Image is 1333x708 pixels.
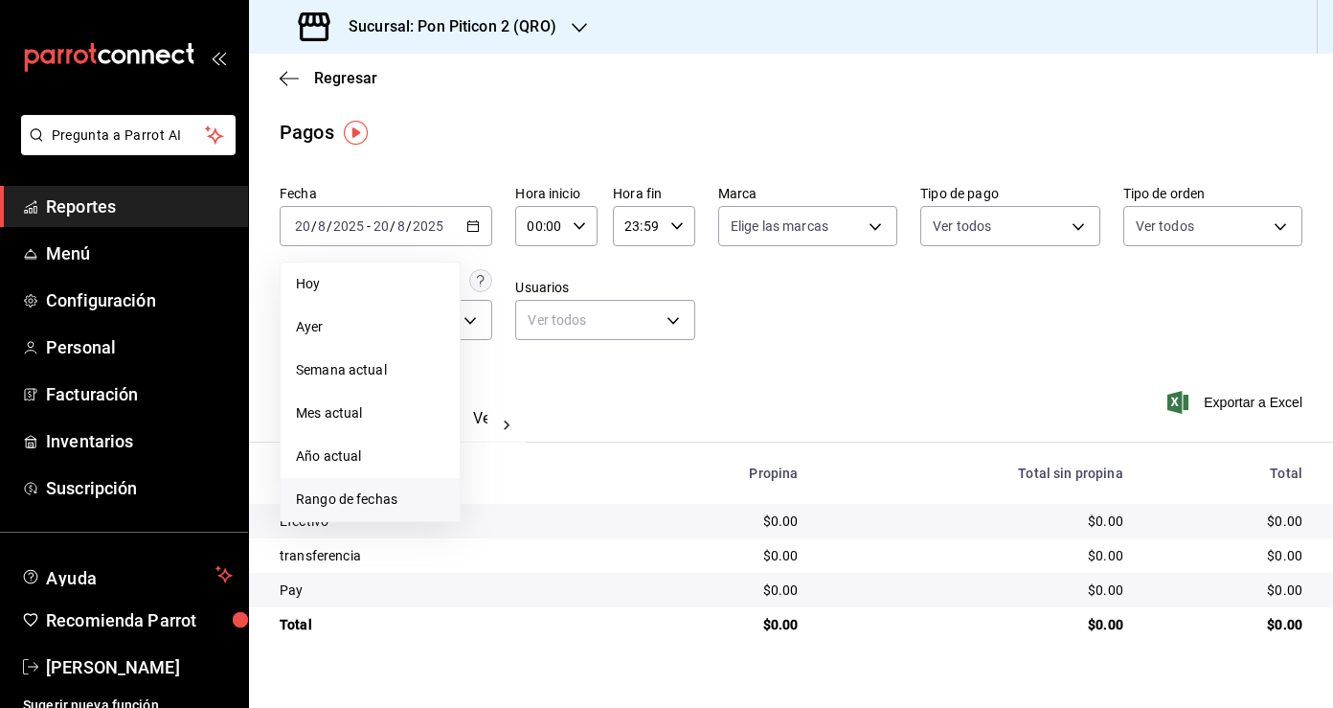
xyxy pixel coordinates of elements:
[46,287,233,313] span: Configuración
[296,446,444,467] span: Año actual
[280,581,607,600] div: Pay
[613,187,695,200] label: Hora fin
[1154,581,1302,600] div: $0.00
[46,563,208,586] span: Ayuda
[52,126,206,146] span: Pregunta a Parrot AI
[828,581,1122,600] div: $0.00
[296,360,444,380] span: Semana actual
[367,218,371,234] span: -
[333,15,556,38] h3: Sucursal: Pon Piticon 2 (QRO)
[406,218,412,234] span: /
[46,194,233,219] span: Reportes
[638,615,798,634] div: $0.00
[296,317,444,337] span: Ayer
[327,218,332,234] span: /
[294,218,311,234] input: --
[46,334,233,360] span: Personal
[1123,187,1302,200] label: Tipo de orden
[21,115,236,155] button: Pregunta a Parrot AI
[1154,546,1302,565] div: $0.00
[46,381,233,407] span: Facturación
[920,187,1099,200] label: Tipo de pago
[296,403,444,423] span: Mes actual
[46,475,233,501] span: Suscripción
[515,300,694,340] div: Ver todos
[296,490,444,510] span: Rango de fechas
[296,274,444,294] span: Hoy
[718,187,897,200] label: Marca
[828,546,1122,565] div: $0.00
[280,615,607,634] div: Total
[1171,391,1302,414] button: Exportar a Excel
[46,428,233,454] span: Inventarios
[638,466,798,481] div: Propina
[1136,217,1194,236] span: Ver todos
[1154,615,1302,634] div: $0.00
[638,546,798,565] div: $0.00
[46,240,233,266] span: Menú
[46,607,233,633] span: Recomienda Parrot
[211,50,226,65] button: open_drawer_menu
[828,466,1122,481] div: Total sin propina
[731,217,828,236] span: Elige las marcas
[390,218,395,234] span: /
[280,546,607,565] div: transferencia
[311,218,317,234] span: /
[473,409,545,442] button: Ver pagos
[280,118,334,147] div: Pagos
[1154,466,1302,481] div: Total
[280,69,377,87] button: Regresar
[344,121,368,145] img: Tooltip marker
[46,654,233,680] span: [PERSON_NAME]
[412,218,444,234] input: ----
[638,581,798,600] div: $0.00
[13,139,236,159] a: Pregunta a Parrot AI
[828,615,1122,634] div: $0.00
[515,187,598,200] label: Hora inicio
[317,218,327,234] input: --
[828,512,1122,531] div: $0.00
[515,281,694,294] label: Usuarios
[314,69,377,87] span: Regresar
[280,187,492,200] label: Fecha
[638,512,798,531] div: $0.00
[933,217,991,236] span: Ver todos
[373,218,390,234] input: --
[1154,512,1302,531] div: $0.00
[396,218,406,234] input: --
[332,218,365,234] input: ----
